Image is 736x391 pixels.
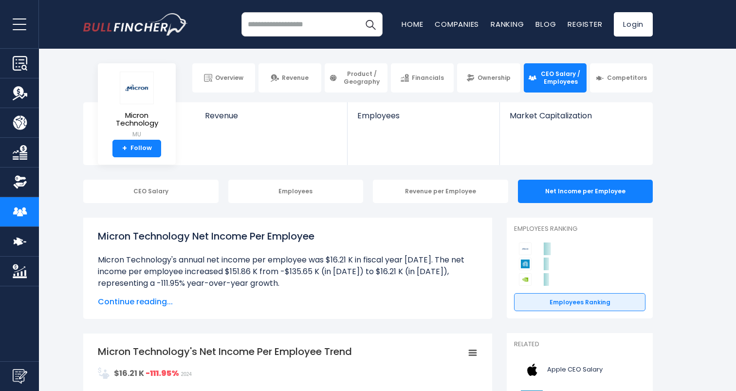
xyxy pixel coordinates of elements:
span: CEO Salary / Employees [539,70,582,85]
p: Related [514,340,645,349]
img: bullfincher logo [83,13,188,36]
img: Micron Technology competitors logo [519,242,532,255]
button: Search [358,12,383,37]
a: CEO Salary / Employees [524,63,587,93]
a: Register [568,19,602,29]
img: Ownership [13,175,27,189]
a: Revenue [195,102,348,137]
tspan: Micron Technology's Net Income Per Employee Trend [98,345,352,358]
a: Ranking [491,19,524,29]
a: Blog [535,19,556,29]
div: CEO Salary [83,180,219,203]
a: Competitors [590,63,653,93]
img: AAPL logo [520,359,544,381]
a: Employees Ranking [514,293,645,312]
a: Apple CEO Salary [514,356,645,383]
li: Micron Technology's annual net income per employee was $16.21 K in fiscal year [DATE]. The net in... [98,254,478,289]
a: Login [614,12,653,37]
span: Revenue [282,74,309,82]
small: MU [106,130,168,139]
strong: -111.95% [146,368,179,379]
a: Product / Geography [325,63,387,93]
div: Net Income per Employee [518,180,653,203]
a: Home [402,19,423,29]
span: Apple CEO Salary [547,366,603,374]
a: Market Capitalization [500,102,652,137]
img: NetIncomePerEmployee.svg [98,367,110,379]
span: Micron Technology [106,112,168,128]
a: Ownership [457,63,520,93]
span: Overview [215,74,243,82]
img: NVIDIA Corporation competitors logo [519,273,532,286]
h1: Micron Technology Net Income Per Employee [98,229,478,243]
div: Revenue per Employee [373,180,508,203]
a: Revenue [258,63,321,93]
span: Ownership [478,74,511,82]
p: Employees Ranking [514,225,645,233]
a: Companies [435,19,479,29]
span: Continue reading... [98,296,478,308]
span: Financials [412,74,444,82]
span: Market Capitalization [510,111,642,120]
span: 2024 [181,372,192,377]
img: Applied Materials competitors logo [519,258,532,270]
a: Micron Technology MU [105,71,168,140]
span: Product / Geography [340,70,383,85]
span: Competitors [607,74,647,82]
a: Financials [391,63,454,93]
strong: $16.21 K [114,368,144,379]
span: Revenue [205,111,338,120]
a: +Follow [112,140,161,157]
a: Go to homepage [83,13,188,36]
a: Overview [192,63,255,93]
strong: + [122,144,127,153]
span: Employees [357,111,489,120]
a: Employees [348,102,499,137]
div: Employees [228,180,364,203]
